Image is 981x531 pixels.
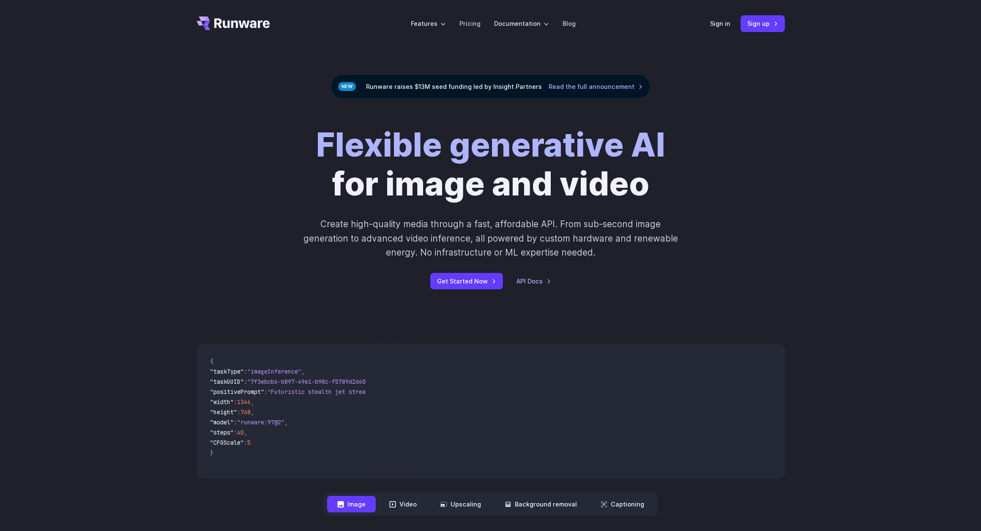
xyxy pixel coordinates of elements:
a: Get Started Now [430,273,503,289]
span: "taskType" [210,368,244,375]
button: Background removal [495,496,587,512]
button: Captioning [590,496,654,512]
a: Sign in [710,19,730,28]
span: : [234,418,237,426]
span: 1344 [237,398,251,406]
span: 5 [247,439,251,446]
span: "imageInference" [247,368,301,375]
span: , [244,429,247,436]
p: Create high-quality media through a fast, affordable API. From sub-second image generation to adv... [302,217,679,259]
a: Sign up [741,15,785,32]
a: Pricing [459,19,481,28]
span: "positivePrompt" [210,388,264,396]
span: : [237,408,240,416]
span: } [210,449,213,457]
span: , [251,408,254,416]
span: "taskUUID" [210,378,244,385]
span: : [244,378,247,385]
span: "7f3ebcb6-b897-49e1-b98c-f5789d2d40d7" [247,378,376,385]
span: : [264,388,268,396]
span: "Futuristic stealth jet streaking through a neon-lit cityscape with glowing purple exhaust" [268,388,575,396]
span: "model" [210,418,234,426]
button: Upscaling [430,496,491,512]
button: Image [327,496,376,512]
span: 40 [237,429,244,436]
span: "width" [210,398,234,406]
span: 768 [240,408,251,416]
span: , [284,418,288,426]
span: "steps" [210,429,234,436]
strong: Flexible generative AI [316,125,665,165]
button: Video [379,496,427,512]
span: : [244,439,247,446]
a: Go to / [197,17,270,30]
div: Runware raises $13M seed funding led by Insight Partners [331,74,650,99]
span: : [244,368,247,375]
a: Read the full announcement [549,82,643,91]
a: API Docs [516,276,551,286]
span: , [251,398,254,406]
span: : [234,429,237,436]
label: Features [411,19,446,28]
span: : [234,398,237,406]
span: { [210,358,213,365]
label: Documentation [494,19,549,28]
a: Blog [563,19,576,28]
h1: for image and video [316,126,665,204]
span: , [301,368,305,375]
span: "CFGScale" [210,439,244,446]
span: "height" [210,408,237,416]
span: "runware:97@2" [237,418,284,426]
